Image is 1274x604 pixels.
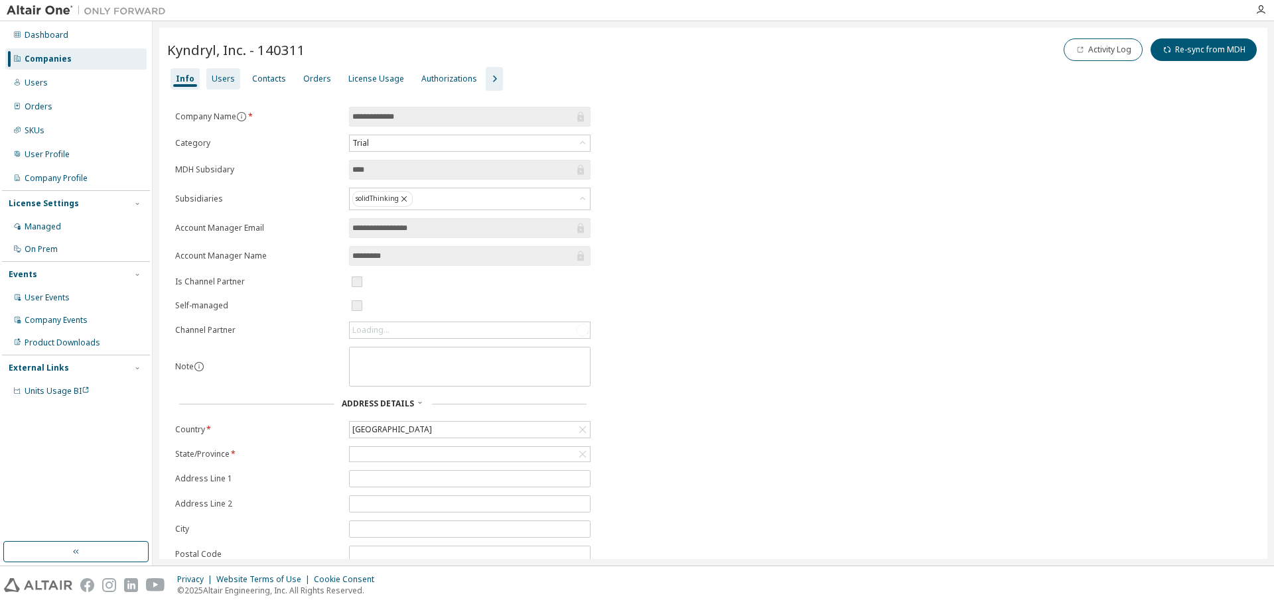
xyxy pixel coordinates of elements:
div: Events [9,269,37,280]
label: Account Manager Name [175,251,341,261]
label: State/Province [175,449,341,459]
button: information [236,111,247,122]
span: Kyndryl, Inc. - 140311 [167,40,305,59]
button: Activity Log [1064,38,1143,61]
div: Privacy [177,574,216,585]
label: MDH Subsidary [175,164,341,175]
img: altair_logo.svg [4,578,72,592]
div: Product Downloads [25,337,100,348]
button: information [194,361,204,372]
label: Address Line 1 [175,473,341,484]
div: Website Terms of Use [216,574,314,585]
label: Account Manager Email [175,223,341,233]
div: Users [25,78,48,88]
img: youtube.svg [146,578,165,592]
img: linkedin.svg [124,578,138,592]
label: City [175,524,341,534]
div: Trial [350,135,590,151]
img: instagram.svg [102,578,116,592]
div: Orders [25,101,52,112]
div: Managed [25,221,61,232]
label: Category [175,138,341,149]
div: Info [176,74,194,84]
label: Channel Partner [175,325,341,335]
img: facebook.svg [80,578,94,592]
div: Trial [350,136,371,151]
div: solidThinking [350,188,590,210]
label: Company Name [175,111,341,122]
div: Cookie Consent [314,574,382,585]
label: Note [175,361,194,372]
div: User Profile [25,149,70,160]
div: Company Profile [25,173,88,184]
div: SKUs [25,125,44,136]
div: External Links [9,363,69,373]
div: Company Events [25,315,88,326]
label: Self-managed [175,300,341,311]
div: Users [212,74,235,84]
label: Address Line 2 [175,499,341,509]
div: [GEOGRAPHIC_DATA] [350,422,434,437]
div: License Settings [9,198,79,209]
label: Postal Code [175,549,341,560]
div: Dashboard [25,30,68,40]
div: Contacts [252,74,286,84]
div: Orders [303,74,331,84]
div: solidThinking [352,191,413,207]
img: Altair One [7,4,173,17]
div: User Events [25,292,70,303]
div: On Prem [25,244,58,255]
p: © 2025 Altair Engineering, Inc. All Rights Reserved. [177,585,382,596]
div: Loading... [350,322,590,338]
label: Country [175,424,341,435]
label: Subsidiaries [175,194,341,204]
span: Units Usage BI [25,385,90,396]
div: Authorizations [421,74,477,84]
button: Re-sync from MDH [1151,38,1257,61]
div: License Usage [348,74,404,84]
label: Is Channel Partner [175,276,341,287]
div: Loading... [352,325,389,335]
span: Address Details [342,398,414,409]
div: Companies [25,54,72,64]
div: [GEOGRAPHIC_DATA] [350,422,590,438]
